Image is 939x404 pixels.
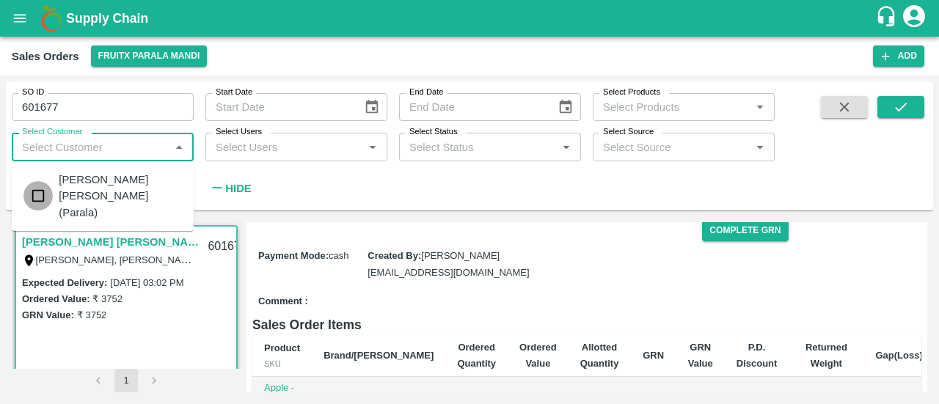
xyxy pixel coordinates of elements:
label: Created By : [368,250,421,261]
label: Comment : [258,295,308,309]
div: customer-support [875,5,901,32]
label: Select Users [216,126,262,138]
label: Select Products [603,87,660,98]
button: Add [873,45,924,67]
label: Select Customer [22,126,82,138]
input: Enter SO ID [12,93,194,121]
a: Supply Chain [66,8,875,29]
label: Start Date [216,87,252,98]
button: Hide [205,176,255,201]
button: Open [750,98,770,117]
button: Close [169,138,189,157]
input: Start Date [205,93,352,121]
label: Payment Mode : [258,250,329,261]
b: Gap(Loss) [875,350,922,361]
input: Select Source [597,137,746,156]
div: account of current user [901,3,927,34]
button: Choose date [358,93,386,121]
input: Select Products [597,98,746,117]
button: page 1 [114,369,138,392]
label: [PERSON_NAME], [PERSON_NAME][STREET_ADDRESS][PERSON_NAME] [36,254,371,265]
label: ₹ 3752 [77,309,107,320]
b: GRN [643,350,664,361]
input: Select Status [403,137,552,156]
input: Select Customer [16,137,165,156]
input: Select Users [210,137,359,156]
button: open drawer [3,1,37,35]
button: Open [557,138,576,157]
b: Brand/[PERSON_NAME] [324,350,434,361]
label: ₹ 3752 [92,293,123,304]
button: Open [363,138,382,157]
label: Select Source [603,126,654,138]
b: Returned Weight [805,342,847,369]
button: Select DC [91,45,208,67]
b: Allotted Quantity [580,342,619,369]
h6: Sales Order Items [252,315,921,335]
label: [DATE] 03:02 PM [110,277,183,288]
span: [PERSON_NAME][EMAIL_ADDRESS][DOMAIN_NAME] [368,250,529,277]
label: Expected Delivery : [22,277,107,288]
b: GRN Value [688,342,713,369]
div: SKU [264,357,300,370]
nav: pagination navigation [84,369,168,392]
div: 601677 [199,229,255,264]
img: logo [37,4,66,33]
input: End Date [399,93,546,121]
label: Ordered Value: [22,293,89,304]
span: cash [329,250,348,261]
label: End Date [409,87,443,98]
button: Complete GRN [702,220,788,241]
strong: Hide [225,183,251,194]
button: Open [750,138,770,157]
b: Supply Chain [66,11,148,26]
b: P.D. Discount [737,342,778,369]
b: Product [264,342,300,353]
button: Choose date [552,93,580,121]
b: Ordered Quantity [457,342,496,369]
div: Sales Orders [12,47,79,66]
a: [PERSON_NAME] [PERSON_NAME](Parala) [22,232,199,251]
label: Select Status [409,126,458,138]
label: GRN Value: [22,309,74,320]
label: SO ID [22,87,44,98]
div: [PERSON_NAME] [PERSON_NAME](Parala) [59,172,182,221]
b: Ordered Value [519,342,557,369]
